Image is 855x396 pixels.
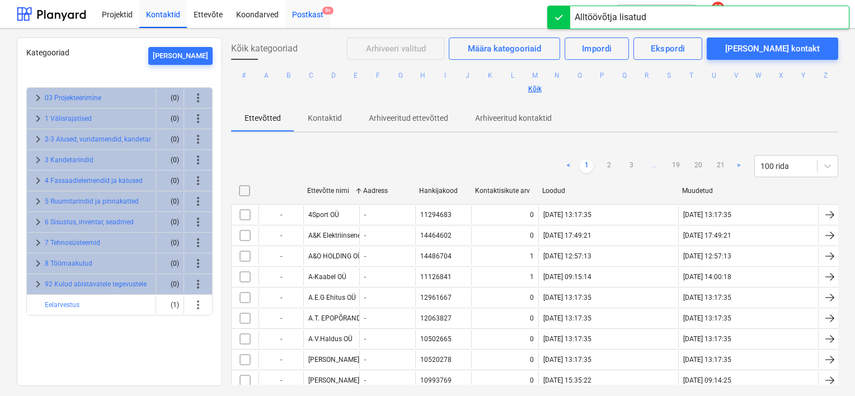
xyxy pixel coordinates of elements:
div: [PERSON_NAME] [153,50,208,63]
div: [PERSON_NAME] OÜ [308,356,370,364]
a: Page 19 [669,159,683,173]
div: 0 [530,376,534,384]
button: 2-3 Alused, vundamendid, kandetarindid [45,133,166,146]
span: more_vert [191,195,205,208]
span: more_vert [191,133,205,146]
a: Page 21 [714,159,727,173]
span: more_vert [191,277,205,291]
span: keyboard_arrow_right [31,195,45,208]
button: 4 Fassaadielemendid ja katused [45,174,143,187]
button: A [260,69,273,82]
button: O [573,69,586,82]
div: - [259,309,303,327]
div: (0) [161,213,179,231]
div: [DATE] 14:00:18 [683,273,731,281]
div: 1 [530,252,534,260]
div: 0 [530,294,534,301]
button: E [349,69,363,82]
span: keyboard_arrow_right [31,91,45,105]
div: [DATE] 17:49:21 [683,232,731,239]
span: more_vert [191,257,205,270]
div: [PERSON_NAME] Kindlustusmaaklerid OÜ [308,376,434,384]
div: - [259,247,303,265]
div: 14464602 [420,232,452,239]
a: Page 3 [624,159,638,173]
div: [DATE] 09:15:14 [543,273,591,281]
button: # [237,69,251,82]
p: Kontaktid [308,112,342,124]
div: - [259,351,303,369]
button: [PERSON_NAME] kontakt [707,37,838,60]
div: A-Kaabel OÜ [308,273,346,281]
span: keyboard_arrow_right [31,174,45,187]
div: 0 [530,335,534,343]
button: B [282,69,295,82]
div: Kontaktisikute arv [475,187,533,195]
div: [DATE] 12:57:13 [683,252,731,260]
span: more_vert [191,215,205,229]
div: - [259,227,303,244]
div: - [259,206,303,224]
button: Z [819,69,833,82]
div: 11126841 [420,273,452,281]
div: [PERSON_NAME] kontakt [725,41,820,56]
div: - [364,273,366,281]
button: W [752,69,765,82]
div: A.V.Haldus OÜ [308,335,353,343]
div: (0) [161,130,179,148]
div: [DATE] 13:17:35 [543,211,591,219]
button: [PERSON_NAME] [148,47,213,65]
button: 1 Välisrajatised [45,112,92,125]
a: ... [647,159,660,173]
span: keyboard_arrow_right [31,153,45,167]
span: more_vert [191,153,205,167]
button: 7 Tehnosüsteemid [45,236,100,249]
button: Kõik [528,82,542,96]
div: Alltöövõtja lisatud [575,11,646,24]
div: 12961667 [420,294,452,301]
button: R [640,69,654,82]
div: 0 [530,356,534,364]
div: [DATE] 13:17:35 [683,211,731,219]
span: more_vert [191,298,205,312]
div: [DATE] 17:49:21 [543,232,591,239]
button: 92 Kulud abistavatele tegevustele [45,277,147,291]
div: (0) [161,110,179,128]
div: 4Sport OÜ [308,211,339,219]
span: more_vert [191,91,205,105]
div: 0 [530,314,534,322]
div: (0) [161,151,179,169]
div: A.E.G Ehitus OÜ [308,294,356,301]
div: 12063827 [420,314,452,322]
a: Previous page [562,159,575,173]
div: 10520278 [420,356,452,364]
button: V [730,69,743,82]
div: 0 [530,211,534,219]
div: - [364,294,366,301]
span: Kategooriad [26,48,69,57]
div: [DATE] 13:17:35 [683,314,731,322]
button: H [416,69,430,82]
p: Arhiveeritud kontaktid [475,112,552,124]
div: [DATE] 15:35:22 [543,376,591,384]
button: 5 Ruumitarindid ja pinnakatted [45,195,139,208]
button: L [506,69,519,82]
div: [DATE] 13:17:35 [683,356,731,364]
button: 3 Kandetarindid [45,153,93,167]
span: keyboard_arrow_right [31,215,45,229]
button: Ekspordi [633,37,702,60]
div: [DATE] 13:17:35 [683,335,731,343]
div: - [259,268,303,286]
p: Arhiveeritud ettevõtted [369,112,448,124]
div: Impordi [582,41,612,56]
div: Hankijakood [419,187,466,195]
div: Ettevõtte nimi [307,187,354,195]
div: (0) [161,172,179,190]
div: - [364,252,366,260]
button: K [483,69,497,82]
button: Impordi [565,37,629,60]
div: - [364,211,366,219]
div: - [259,371,303,389]
div: (1) [161,296,179,314]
